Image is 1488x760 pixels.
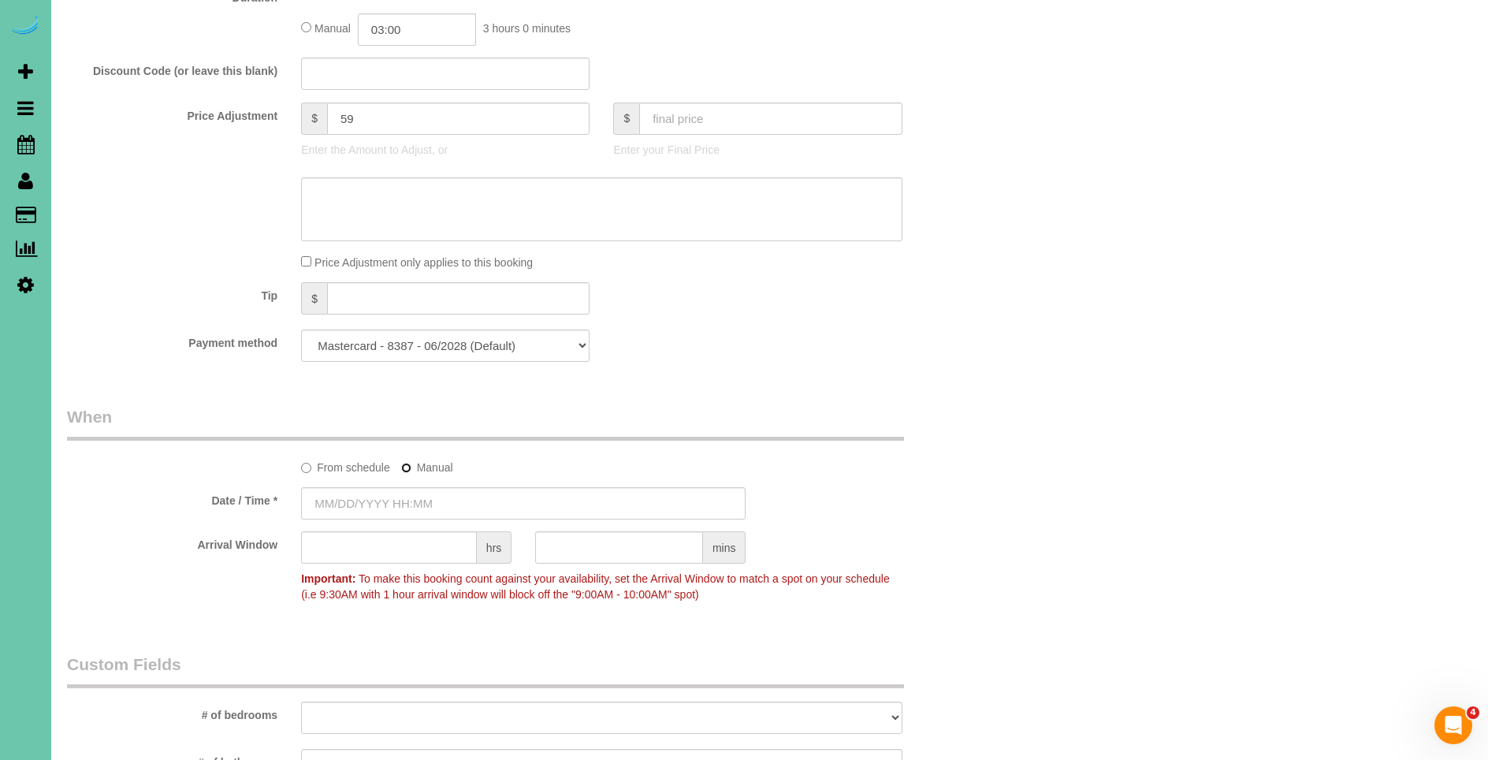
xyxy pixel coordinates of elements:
label: Date / Time * [55,487,289,509]
span: mins [703,531,746,564]
label: Arrival Window [55,531,289,553]
input: Manual [401,463,411,473]
input: From schedule [301,463,311,473]
label: # of bedrooms [55,702,289,723]
label: Manual [401,454,453,475]
span: $ [301,282,327,315]
label: Discount Code (or leave this blank) [55,58,289,79]
strong: Important: [301,572,355,585]
iframe: Intercom live chat [1434,706,1472,744]
img: Automaid Logo [9,16,41,38]
input: MM/DD/YYYY HH:MM [301,487,746,520]
span: Manual [314,22,351,35]
span: Price Adjustment only applies to this booking [314,256,533,269]
span: hrs [477,531,511,564]
label: Price Adjustment [55,102,289,124]
p: Enter your Final Price [613,142,902,158]
input: final price [639,102,902,135]
span: $ [301,102,327,135]
legend: Custom Fields [67,653,904,688]
label: From schedule [301,454,390,475]
span: $ [613,102,639,135]
p: Enter the Amount to Adjust, or [301,142,590,158]
label: Tip [55,282,289,304]
label: Payment method [55,330,289,351]
span: 3 hours 0 minutes [483,22,571,35]
span: 4 [1467,706,1479,719]
legend: When [67,405,904,441]
span: To make this booking count against your availability, set the Arrival Window to match a spot on y... [301,572,890,601]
